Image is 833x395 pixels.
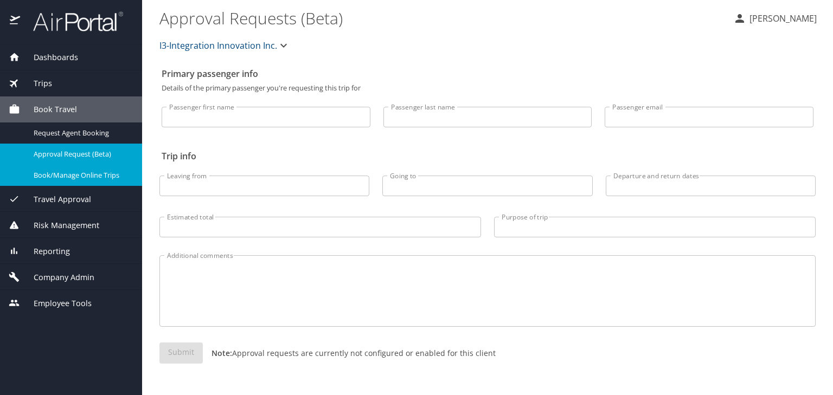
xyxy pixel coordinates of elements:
[159,38,277,53] span: I3-Integration Innovation Inc.
[20,245,70,257] span: Reporting
[155,35,294,56] button: I3-Integration Innovation Inc.
[34,170,129,180] span: Book/Manage Online Trips
[162,85,813,92] p: Details of the primary passenger you're requesting this trip for
[10,11,21,32] img: icon-airportal.png
[21,11,123,32] img: airportal-logo.png
[20,77,52,89] span: Trips
[746,12,817,25] p: [PERSON_NAME]
[729,9,821,28] button: [PERSON_NAME]
[20,219,99,231] span: Risk Management
[212,348,232,358] strong: Note:
[162,147,813,165] h2: Trip info
[34,128,129,138] span: Request Agent Booking
[34,149,129,159] span: Approval Request (Beta)
[20,297,92,309] span: Employee Tools
[20,51,78,63] span: Dashboards
[162,65,813,82] h2: Primary passenger info
[203,347,496,359] p: Approval requests are currently not configured or enabled for this client
[20,103,77,115] span: Book Travel
[20,271,94,283] span: Company Admin
[159,1,725,35] h1: Approval Requests (Beta)
[20,193,91,205] span: Travel Approval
